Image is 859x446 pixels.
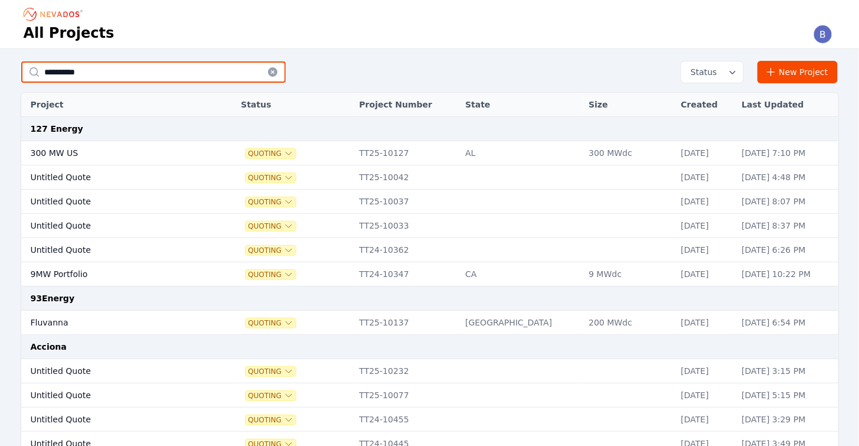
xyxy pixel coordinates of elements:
td: [DATE] 4:48 PM [736,165,838,190]
td: Acciona [21,335,838,359]
th: Status [235,93,353,117]
nav: Breadcrumb [24,5,86,24]
button: Quoting [246,391,296,401]
td: TT25-10232 [354,359,460,383]
td: [DATE] [675,238,736,262]
tr: Untitled QuoteQuotingTT25-10033[DATE][DATE] 8:37 PM [21,214,838,238]
tr: 300 MW USQuotingTT25-10127AL300 MWdc[DATE][DATE] 7:10 PM [21,141,838,165]
td: Untitled Quote [21,359,206,383]
tr: Untitled QuoteQuotingTT24-10455[DATE][DATE] 3:29 PM [21,408,838,432]
td: [DATE] 3:29 PM [736,408,838,432]
td: Untitled Quote [21,408,206,432]
td: TT24-10347 [354,262,460,287]
td: Untitled Quote [21,214,206,238]
td: TT24-10362 [354,238,460,262]
td: [DATE] [675,311,736,335]
span: Status [686,66,717,78]
td: [DATE] [675,262,736,287]
td: [DATE] 6:54 PM [736,311,838,335]
td: Untitled Quote [21,238,206,262]
td: 93Energy [21,287,838,311]
th: Last Updated [736,93,838,117]
td: [DATE] 8:37 PM [736,214,838,238]
th: State [459,93,583,117]
tr: Untitled QuoteQuotingTT25-10232[DATE][DATE] 3:15 PM [21,359,838,383]
td: TT25-10033 [354,214,460,238]
button: Quoting [246,367,296,376]
img: Brittanie Jackson [814,25,832,44]
td: [DATE] [675,214,736,238]
td: [DATE] 8:07 PM [736,190,838,214]
button: Status [681,61,743,83]
tr: Untitled QuoteQuotingTT25-10077[DATE][DATE] 5:15 PM [21,383,838,408]
td: TT24-10455 [354,408,460,432]
td: Fluvanna [21,311,206,335]
th: Created [675,93,736,117]
tr: FluvannaQuotingTT25-10137[GEOGRAPHIC_DATA]200 MWdc[DATE][DATE] 6:54 PM [21,311,838,335]
td: [DATE] [675,165,736,190]
tr: Untitled QuoteQuotingTT25-10042[DATE][DATE] 4:48 PM [21,165,838,190]
th: Project [21,93,206,117]
td: 9MW Portfolio [21,262,206,287]
td: 300 MWdc [583,141,675,165]
th: Size [583,93,675,117]
tr: 9MW PortfolioQuotingTT24-10347CA9 MWdc[DATE][DATE] 10:22 PM [21,262,838,287]
td: TT25-10077 [354,383,460,408]
button: Quoting [246,222,296,231]
td: [DATE] 7:10 PM [736,141,838,165]
td: [DATE] [675,141,736,165]
tr: Untitled QuoteQuotingTT24-10362[DATE][DATE] 6:26 PM [21,238,838,262]
button: Quoting [246,197,296,207]
a: New Project [757,61,838,83]
th: Project Number [354,93,460,117]
button: Quoting [246,318,296,328]
tr: Untitled QuoteQuotingTT25-10037[DATE][DATE] 8:07 PM [21,190,838,214]
td: Untitled Quote [21,190,206,214]
td: TT25-10042 [354,165,460,190]
td: Untitled Quote [21,165,206,190]
td: 300 MW US [21,141,206,165]
td: TT25-10037 [354,190,460,214]
td: TT25-10137 [354,311,460,335]
button: Quoting [246,270,296,279]
button: Quoting [246,415,296,425]
td: TT25-10127 [354,141,460,165]
td: 200 MWdc [583,311,675,335]
td: 9 MWdc [583,262,675,287]
td: Untitled Quote [21,383,206,408]
td: [DATE] [675,359,736,383]
td: [GEOGRAPHIC_DATA] [459,311,583,335]
td: 127 Energy [21,117,838,141]
button: Quoting [246,149,296,158]
td: [DATE] 3:15 PM [736,359,838,383]
td: [DATE] [675,383,736,408]
button: Quoting [246,173,296,183]
td: [DATE] 6:26 PM [736,238,838,262]
button: Quoting [246,246,296,255]
td: [DATE] [675,190,736,214]
td: [DATE] 10:22 PM [736,262,838,287]
td: AL [459,141,583,165]
td: [DATE] 5:15 PM [736,383,838,408]
h1: All Projects [24,24,115,43]
td: CA [459,262,583,287]
td: [DATE] [675,408,736,432]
